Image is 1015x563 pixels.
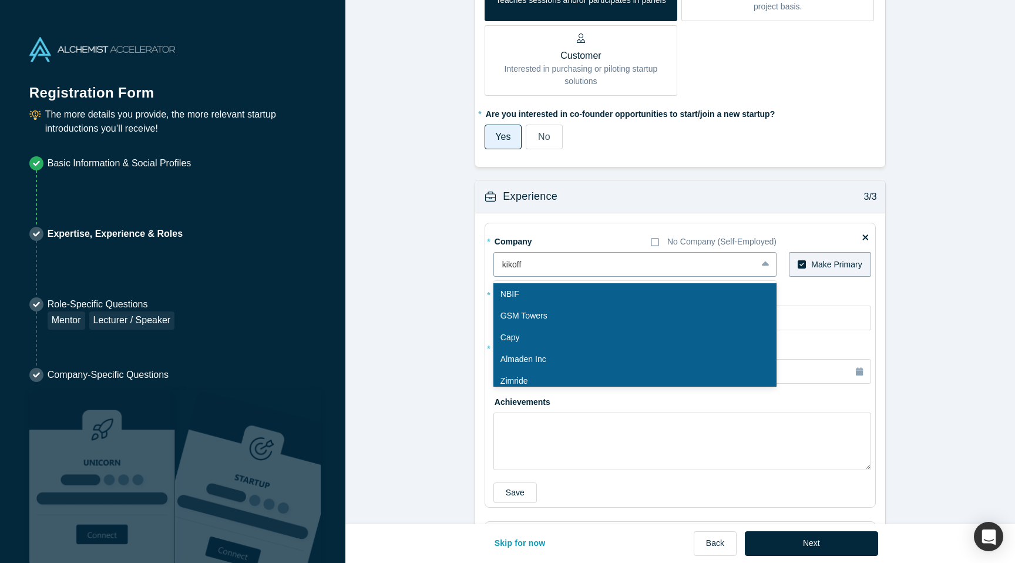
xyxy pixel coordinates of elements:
div: NBIF [493,283,777,305]
div: No Company (Self-Employed) [667,236,777,248]
div: Mentor [48,311,85,330]
label: Are you interested in co-founder opportunities to start/join a new startup? [485,104,876,120]
button: Back [694,531,737,556]
div: Lecturer / Speaker [89,311,175,330]
p: Role-Specific Questions [48,297,174,311]
img: Alchemist Accelerator Logo [29,37,175,62]
div: Capy [493,327,777,348]
div: GSM Towers [493,305,777,327]
p: 3/3 [858,190,877,204]
span: No [538,132,550,142]
div: Almaden Inc [493,348,777,370]
h3: Experience [503,189,557,205]
p: Company-Specific Questions [48,368,169,382]
div: Zimride [493,370,777,392]
p: Expertise, Experience & Roles [48,227,183,241]
label: Company [493,232,559,248]
p: Customer [493,49,668,63]
p: The more details you provide, the more relevant startup introductions you’ll receive! [45,108,316,136]
button: End:Present [690,359,871,384]
button: Next [745,531,878,556]
p: Basic Information & Social Profiles [48,156,191,170]
p: Interested in purchasing or piloting startup solutions [493,63,668,88]
button: Save [493,482,537,503]
label: Achievements [493,392,559,408]
div: Make Primary [811,259,862,271]
button: Skip for now [482,531,558,556]
span: Yes [495,132,510,142]
h1: Registration Form [29,70,316,103]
